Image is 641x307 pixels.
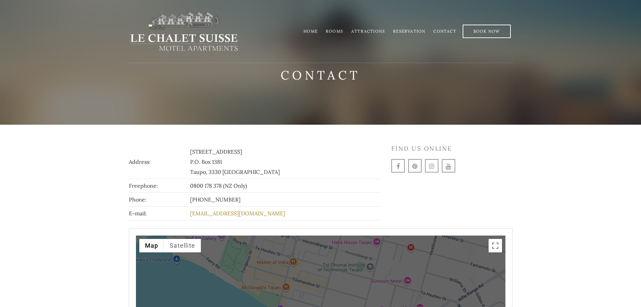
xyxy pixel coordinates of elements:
button: Toggle fullscreen view [489,239,502,252]
td: E-mail: [129,207,189,220]
img: lechaletsuisse [129,11,239,52]
h4: Find us online [391,145,512,152]
a: Book Now [463,25,511,38]
a: Attractions [351,29,385,34]
a: Contact [433,29,456,34]
td: Phone: [129,193,189,207]
a: Reservation [393,29,425,34]
a: Rooms [326,29,343,34]
td: Address: [129,145,189,179]
a: Home [304,29,318,34]
td: Freephone: [129,179,189,193]
td: [PHONE_NUMBER] [188,193,381,207]
button: Show street map [139,239,164,252]
td: [STREET_ADDRESS] P.O. Box 1381 Taupo, 3330 [GEOGRAPHIC_DATA] [188,145,381,179]
td: 0800 178 378 (NZ Only) [188,179,381,193]
a: [EMAIL_ADDRESS][DOMAIN_NAME] [190,210,285,217]
button: Show satellite imagery [164,239,201,252]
